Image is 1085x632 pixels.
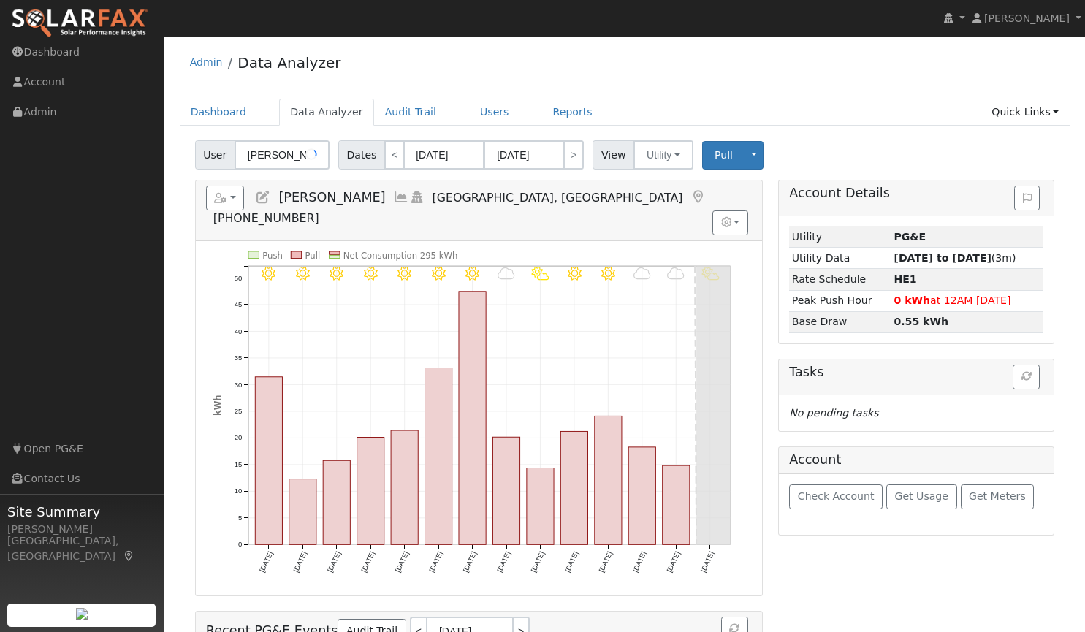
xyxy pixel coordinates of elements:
span: Check Account [798,490,875,502]
a: Dashboard [180,99,258,126]
img: SolarFax [11,8,148,39]
div: [PERSON_NAME] [7,522,156,537]
button: Get Usage [886,484,957,509]
a: Edit User (38116) [255,190,271,205]
strong: [DATE] to [DATE] [894,252,991,264]
a: Reports [542,99,604,126]
button: Get Meters [961,484,1035,509]
td: Utility Data [789,248,891,269]
a: Multi-Series Graph [393,190,409,205]
td: Peak Push Hour [789,290,891,311]
a: Audit Trail [374,99,447,126]
a: Admin [190,56,223,68]
a: < [384,140,405,170]
strong: ID: 17353507, authorized: 09/30/25 [894,231,926,243]
td: at 12AM [DATE] [891,290,1043,311]
span: User [195,140,235,170]
strong: 0 kWh [894,294,930,306]
span: Pull [715,149,733,161]
a: Data Analyzer [279,99,374,126]
button: Issue History [1014,186,1040,210]
div: [GEOGRAPHIC_DATA], [GEOGRAPHIC_DATA] [7,533,156,564]
button: Refresh [1013,365,1040,389]
span: [PERSON_NAME] [278,190,385,205]
button: Pull [702,141,745,170]
strong: N [894,273,916,285]
img: retrieve [76,608,88,620]
strong: 0.55 kWh [894,316,948,327]
td: Utility [789,226,891,248]
span: View [593,140,634,170]
span: Dates [338,140,385,170]
td: Rate Schedule [789,269,891,290]
a: Map [690,190,706,205]
span: Site Summary [7,502,156,522]
span: Get Usage [895,490,948,502]
button: Check Account [789,484,883,509]
h5: Account Details [789,186,1043,201]
button: Utility [633,140,693,170]
a: Data Analyzer [237,54,340,72]
span: [GEOGRAPHIC_DATA], [GEOGRAPHIC_DATA] [433,191,683,205]
span: [PHONE_NUMBER] [213,211,319,225]
span: (3m) [894,252,1016,264]
a: Quick Links [981,99,1070,126]
span: Get Meters [969,490,1026,502]
a: Users [469,99,520,126]
a: Map [123,550,136,562]
span: [PERSON_NAME] [984,12,1070,24]
input: Select a User [235,140,330,170]
a: Login As (last Never) [409,190,425,205]
a: > [563,140,584,170]
h5: Account [789,452,841,467]
h5: Tasks [789,365,1043,380]
td: Base Draw [789,311,891,332]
